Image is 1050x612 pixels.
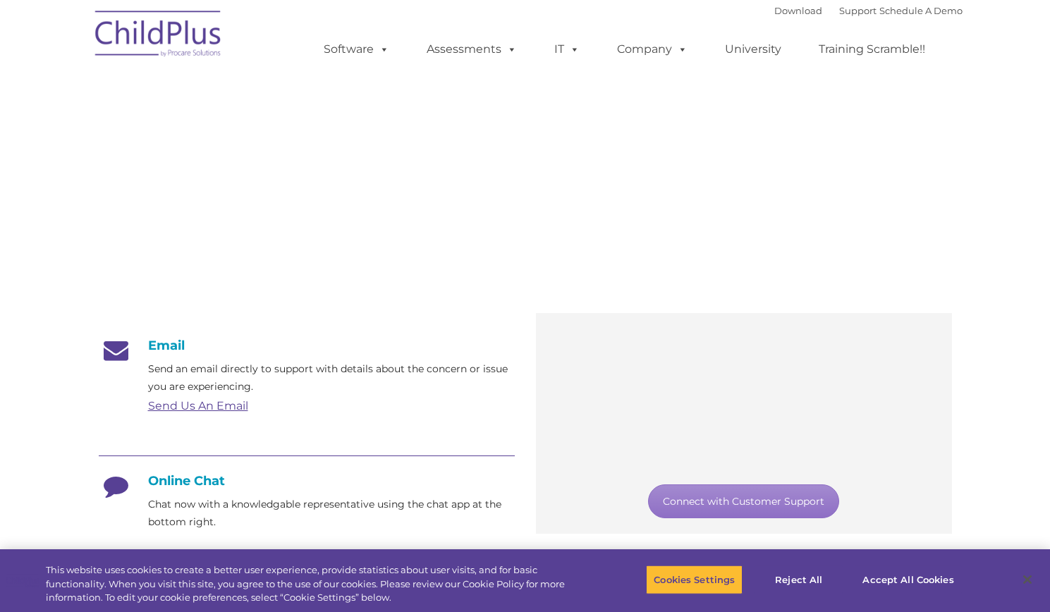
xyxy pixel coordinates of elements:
p: Chat now with a knowledgable representative using the chat app at the bottom right. [148,496,515,531]
font: | [774,5,963,16]
button: Accept All Cookies [855,565,961,594]
a: University [711,35,795,63]
h4: Email [99,338,515,353]
a: Software [310,35,403,63]
button: Cookies Settings [646,565,743,594]
img: ChildPlus by Procare Solutions [88,1,229,71]
a: Connect with Customer Support [648,484,839,518]
button: Reject All [755,565,843,594]
h4: Online Chat [99,473,515,489]
a: Schedule A Demo [879,5,963,16]
a: Company [603,35,702,63]
a: Send Us An Email [148,399,248,412]
div: This website uses cookies to create a better user experience, provide statistics about user visit... [46,563,578,605]
a: Support [839,5,877,16]
a: Training Scramble!! [805,35,939,63]
a: Assessments [413,35,531,63]
button: Close [1012,564,1043,595]
a: IT [540,35,594,63]
p: Send an email directly to support with details about the concern or issue you are experiencing. [148,360,515,396]
a: Download [774,5,822,16]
